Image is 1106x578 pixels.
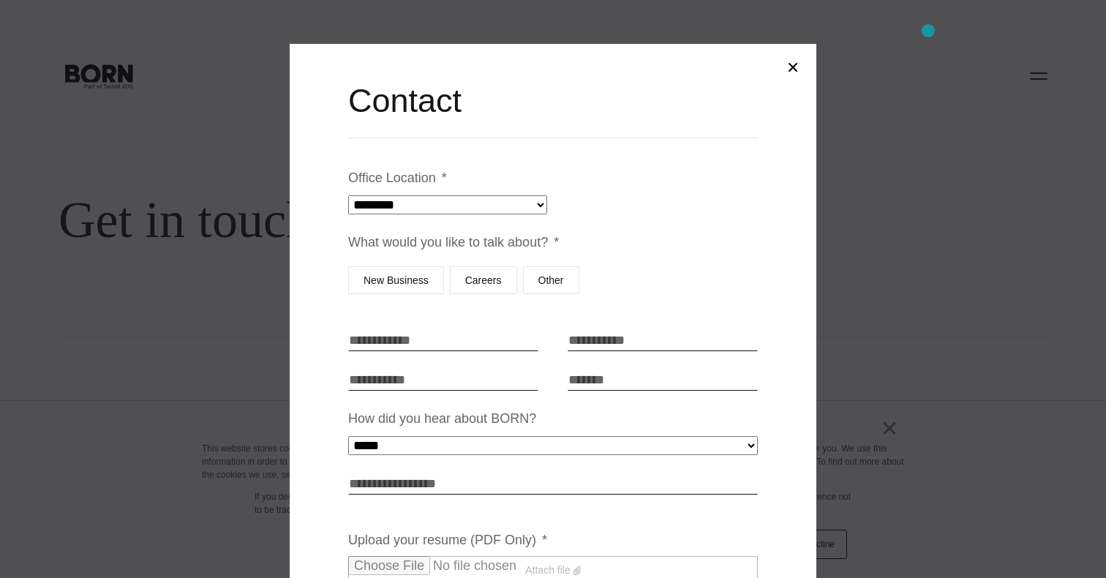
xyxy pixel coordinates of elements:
[348,170,447,187] label: Office Location
[348,234,559,251] label: What would you like to talk about?
[450,266,517,294] label: Careers
[348,410,536,427] label: How did you hear about BORN?
[348,266,444,294] label: New Business
[348,79,758,123] h2: Contact
[523,266,579,294] label: Other
[348,532,547,549] label: Upload your resume (PDF Only)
